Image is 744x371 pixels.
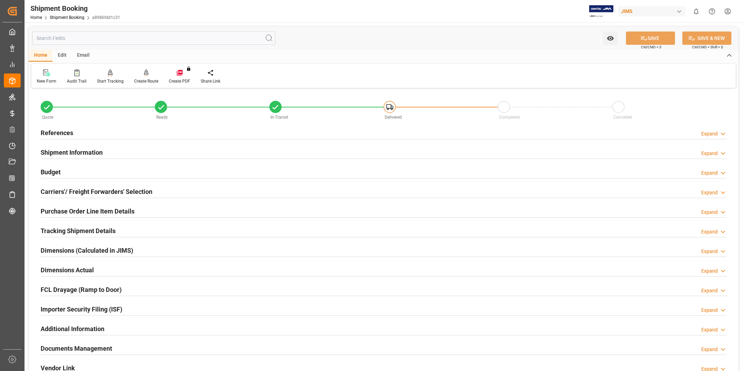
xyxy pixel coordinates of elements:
div: Shipment Booking [30,3,120,14]
button: SAVE & NEW [682,31,731,45]
h2: Dimensions (Calculated in JIMS) [41,246,133,255]
span: Completed [499,115,520,120]
h2: Shipment Information [41,148,103,157]
img: Exertis%20JAM%20-%20Email%20Logo.jpg_1722504956.jpg [589,5,613,17]
button: JIMS [618,5,688,18]
div: Home [29,50,53,62]
div: Expand [701,248,718,255]
h2: Documents Management [41,344,112,353]
div: Edit [53,50,72,62]
div: Expand [701,169,718,177]
div: Expand [701,209,718,216]
h2: Importer Security Filing (ISF) [41,304,122,314]
h2: Tracking Shipment Details [41,226,116,236]
div: Share Link [201,78,220,84]
div: JIMS [618,6,686,16]
h2: Additional Information [41,324,104,334]
button: show 0 new notifications [688,3,704,19]
span: Ready [156,115,168,120]
a: Home [30,15,42,20]
span: In-Transit [270,115,288,120]
h2: Budget [41,167,61,177]
div: Start Tracking [97,78,124,84]
div: Expand [701,130,718,138]
span: Ctrl/CMD + S [641,44,661,50]
button: SAVE [626,31,675,45]
div: Expand [701,150,718,157]
div: Expand [701,346,718,353]
div: Create Route [134,78,158,84]
a: Shipment Booking [50,15,84,20]
div: Email [72,50,95,62]
div: Expand [701,287,718,294]
h2: References [41,128,73,138]
h2: Purchase Order Line Item Details [41,206,135,216]
div: New Form [37,78,56,84]
button: Help Center [704,3,720,19]
h2: FCL Drayage (Ramp to Door) [41,285,122,294]
input: Search Fields [32,31,275,45]
span: Quote [42,115,53,120]
div: Expand [701,307,718,314]
div: Expand [701,189,718,196]
span: Ctrl/CMD + Shift + S [692,44,723,50]
div: Expand [701,267,718,275]
h2: Carriers'/ Freight Forwarders' Selection [41,187,152,196]
h2: Dimensions Actual [41,265,94,275]
span: Delivered [385,115,402,120]
button: open menu [603,31,618,45]
div: Expand [701,326,718,334]
div: Expand [701,228,718,236]
div: Audit Trail [67,78,87,84]
span: Cancelled [613,115,632,120]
